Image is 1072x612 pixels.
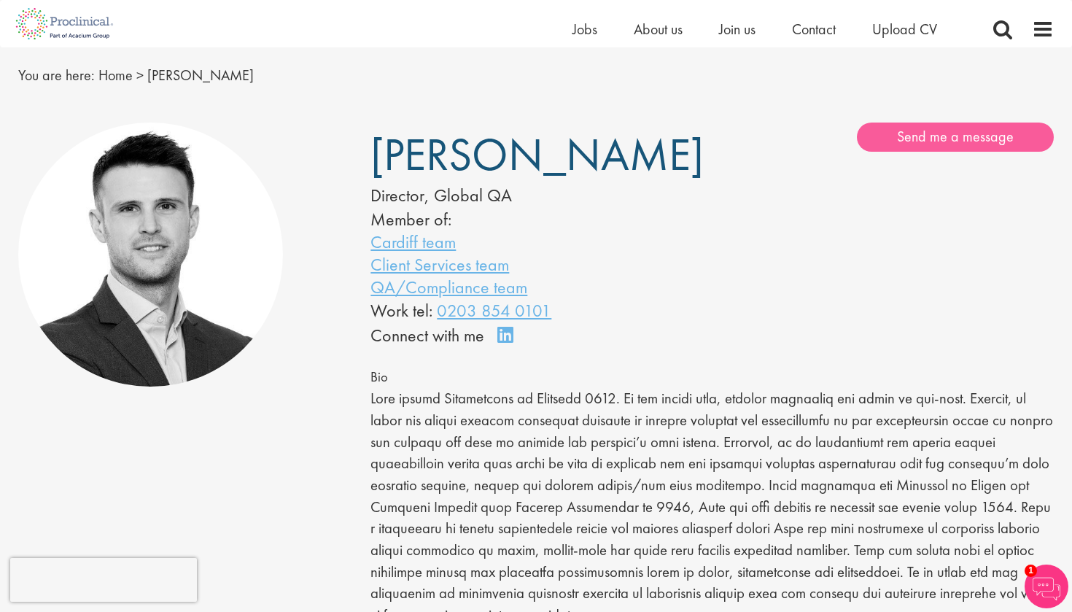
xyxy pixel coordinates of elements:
a: breadcrumb link [98,66,133,85]
img: Joshua Godden [18,123,283,387]
span: 1 [1025,565,1037,577]
iframe: reCAPTCHA [10,558,197,602]
label: Member of: [370,208,451,231]
div: Director, Global QA [370,183,668,208]
a: 0203 854 0101 [437,299,551,322]
span: > [136,66,144,85]
span: [PERSON_NAME] [147,66,254,85]
a: Send me a message [857,123,1054,152]
a: Join us [719,20,756,39]
a: Cardiff team [370,231,456,253]
a: About us [634,20,683,39]
a: Upload CV [872,20,937,39]
a: Contact [792,20,836,39]
a: QA/Compliance team [370,276,527,298]
img: Chatbot [1025,565,1068,608]
span: Bio [370,368,388,386]
span: [PERSON_NAME] [370,125,704,184]
span: Work tel: [370,299,432,322]
a: Client Services team [370,253,509,276]
span: You are here: [18,66,95,85]
a: Jobs [572,20,597,39]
